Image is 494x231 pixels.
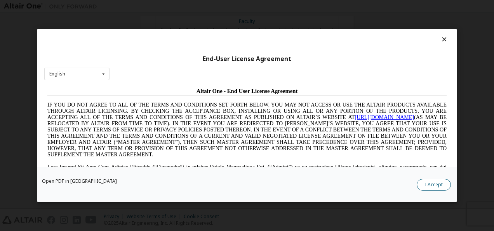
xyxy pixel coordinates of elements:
div: End-User License Agreement [44,55,450,63]
div: English [49,72,65,76]
button: I Accept [417,179,451,191]
span: IF YOU DO NOT AGREE TO ALL OF THE TERMS AND CONDITIONS SET FORTH BELOW, YOU MAY NOT ACCESS OR USE... [3,17,402,73]
a: Open PDF in [GEOGRAPHIC_DATA] [42,179,117,184]
span: Lore Ipsumd Sit Ame Cons Adipisc Elitseddo (“Eiusmodte”) in utlabor Etdolo Magnaaliqua Eni. (“Adm... [3,79,402,135]
span: Altair One - End User License Agreement [152,3,254,9]
a: [URL][DOMAIN_NAME] [311,30,370,35]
